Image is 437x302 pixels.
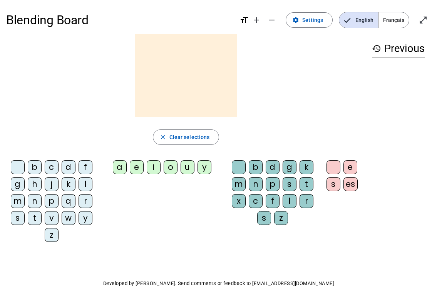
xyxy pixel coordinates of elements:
mat-icon: close [159,134,166,141]
mat-icon: remove [267,15,276,25]
div: w [62,211,75,225]
mat-icon: settings [292,17,299,23]
button: Increase font size [249,12,264,28]
div: b [249,160,263,174]
div: n [249,177,263,191]
div: v [45,211,59,225]
div: m [11,194,25,208]
div: m [232,177,246,191]
div: l [283,194,296,208]
div: i [147,160,161,174]
span: English [339,12,378,28]
div: x [232,194,246,208]
div: t [28,211,42,225]
div: c [45,160,59,174]
div: n [28,194,42,208]
button: Settings [286,12,333,28]
div: j [45,177,59,191]
p: Developed by [PERSON_NAME]. Send comments or feedback to [EMAIL_ADDRESS][DOMAIN_NAME] [6,279,431,288]
div: g [283,160,296,174]
div: s [11,211,25,225]
button: Enter full screen [415,12,431,28]
div: h [28,177,42,191]
div: t [300,177,313,191]
div: s [283,177,296,191]
div: es [343,177,358,191]
div: e [130,160,144,174]
div: d [62,160,75,174]
div: r [300,194,313,208]
div: f [266,194,280,208]
div: q [62,194,75,208]
mat-icon: open_in_full [419,15,428,25]
mat-icon: add [252,15,261,25]
div: p [45,194,59,208]
h1: Blending Board [6,8,233,32]
mat-icon: history [372,44,381,53]
h3: Previous [372,40,425,57]
div: p [266,177,280,191]
button: Decrease font size [264,12,280,28]
span: Settings [302,15,323,25]
div: b [28,160,42,174]
div: e [343,160,357,174]
div: k [62,177,75,191]
div: l [79,177,92,191]
mat-button-toggle-group: Language selection [339,12,409,28]
div: a [113,160,127,174]
div: c [249,194,263,208]
div: f [79,160,92,174]
div: d [266,160,280,174]
div: g [11,177,25,191]
mat-icon: format_size [239,15,249,25]
div: o [164,160,177,174]
span: Français [378,12,409,28]
div: r [79,194,92,208]
div: z [45,228,59,242]
div: u [181,160,194,174]
div: z [274,211,288,225]
span: Clear selections [169,133,210,142]
button: Clear selections [153,129,219,145]
div: y [198,160,211,174]
div: y [79,211,92,225]
div: s [257,211,271,225]
div: k [300,160,313,174]
div: s [326,177,340,191]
